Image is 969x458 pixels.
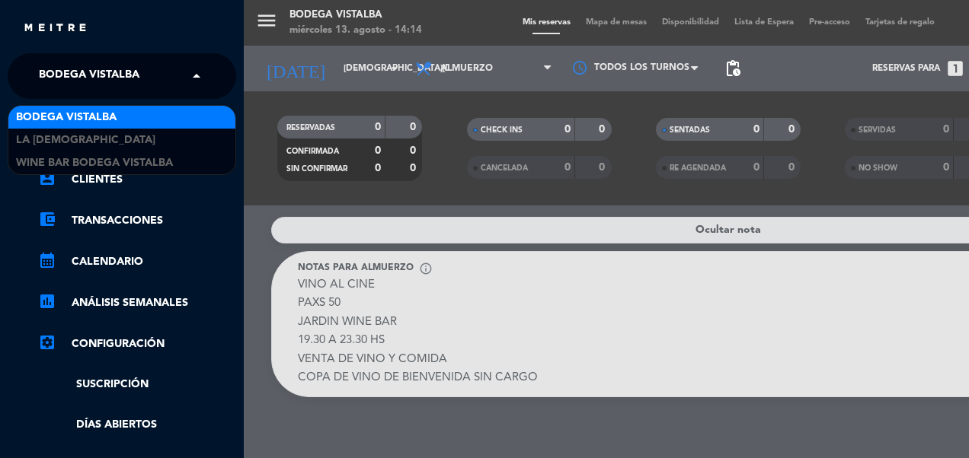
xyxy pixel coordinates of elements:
[38,335,236,353] a: Configuración
[23,23,88,34] img: MEITRE
[38,294,236,312] a: assessmentANÁLISIS SEMANALES
[39,60,139,92] span: BODEGA VISTALBA
[38,333,56,351] i: settings_applications
[38,416,236,434] a: Días abiertos
[16,109,117,126] span: BODEGA VISTALBA
[38,210,56,228] i: account_balance_wallet
[38,292,56,310] i: assessment
[38,253,236,271] a: calendar_monthCalendario
[38,169,56,187] i: account_box
[724,59,742,78] span: pending_actions
[16,154,173,172] span: Wine Bar Bodega Vistalba
[38,212,236,230] a: account_balance_walletTransacciones
[16,132,155,149] span: LA [DEMOGRAPHIC_DATA]
[38,251,56,269] i: calendar_month
[38,376,236,393] a: Suscripción
[38,170,236,189] a: account_boxClientes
